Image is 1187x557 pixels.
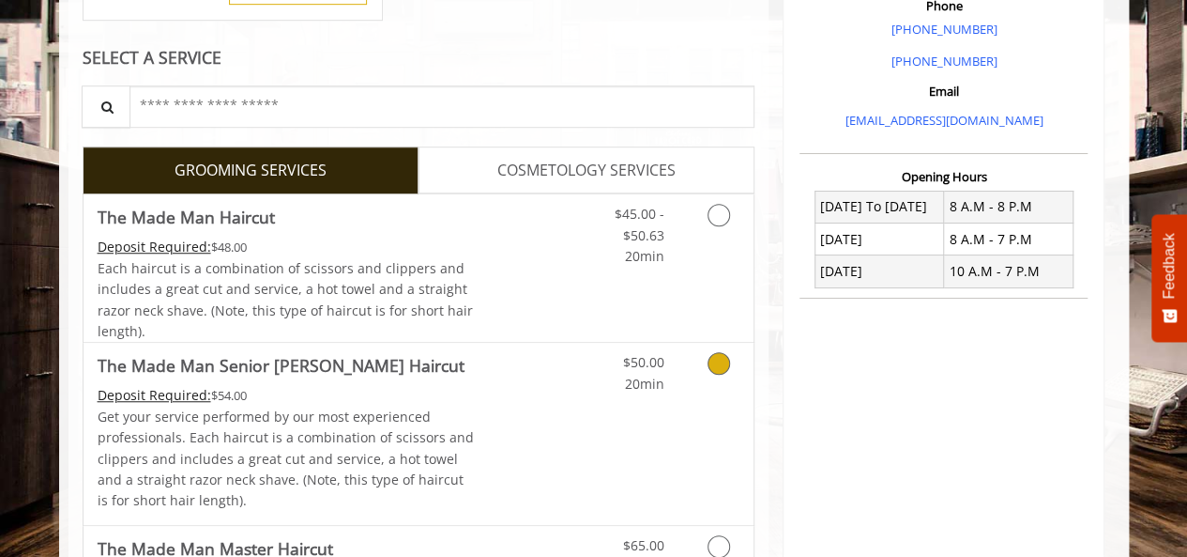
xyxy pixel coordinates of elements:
[944,191,1073,223] td: 8 A.M - 8 P.M
[845,112,1042,129] a: [EMAIL_ADDRESS][DOMAIN_NAME]
[814,191,944,223] td: [DATE] To [DATE]
[98,259,473,340] span: Each haircut is a combination of scissors and clippers and includes a great cut and service, a ho...
[1161,233,1178,299] span: Feedback
[98,204,275,230] b: The Made Man Haircut
[82,85,130,128] button: Service Search
[799,170,1088,183] h3: Opening Hours
[814,224,944,255] td: [DATE]
[83,49,755,67] div: SELECT A SERVICE
[98,407,475,512] p: Get your service performed by our most experienced professionals. Each haircut is a combination o...
[614,205,663,243] span: $45.00 - $50.63
[497,159,676,183] span: COSMETOLOGY SERVICES
[624,247,663,265] span: 20min
[98,352,464,379] b: The Made Man Senior [PERSON_NAME] Haircut
[944,224,1073,255] td: 8 A.M - 7 P.M
[622,536,663,554] span: $65.00
[814,255,944,287] td: [DATE]
[624,375,663,393] span: 20min
[98,385,475,406] div: $54.00
[98,386,211,404] span: This service needs some Advance to be paid before we block your appointment
[98,238,211,255] span: This service needs some Advance to be paid before we block your appointment
[98,237,475,257] div: $48.00
[175,159,327,183] span: GROOMING SERVICES
[890,21,997,38] a: [PHONE_NUMBER]
[890,53,997,70] a: [PHONE_NUMBER]
[804,85,1083,98] h3: Email
[944,255,1073,287] td: 10 A.M - 7 P.M
[1151,214,1187,342] button: Feedback - Show survey
[622,353,663,371] span: $50.00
